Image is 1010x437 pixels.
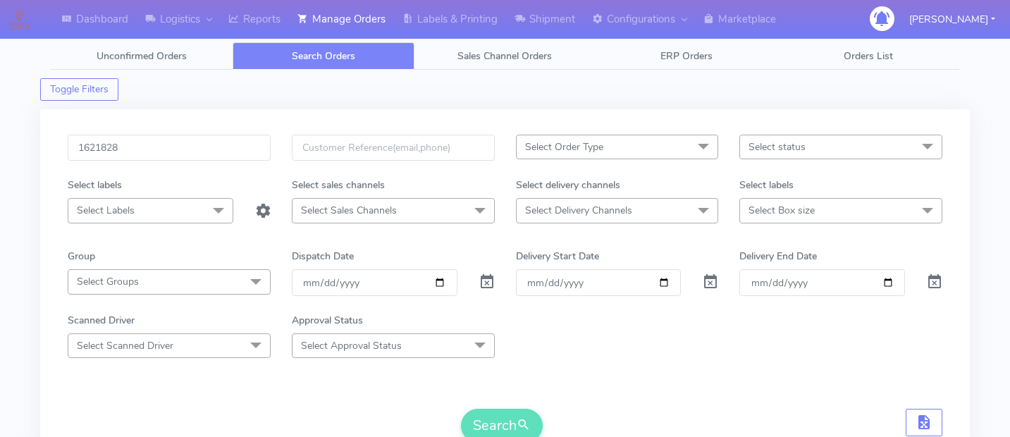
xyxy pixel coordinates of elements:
[525,204,632,217] span: Select Delivery Channels
[660,49,713,63] span: ERP Orders
[301,339,402,352] span: Select Approval Status
[97,49,187,63] span: Unconfirmed Orders
[77,339,173,352] span: Select Scanned Driver
[40,78,118,101] button: Toggle Filters
[68,249,95,264] label: Group
[516,178,620,192] label: Select delivery channels
[516,249,599,264] label: Delivery Start Date
[68,135,271,161] input: Order Id
[68,178,122,192] label: Select labels
[292,49,355,63] span: Search Orders
[292,135,495,161] input: Customer Reference(email,phone)
[292,178,385,192] label: Select sales channels
[292,313,363,328] label: Approval Status
[292,249,354,264] label: Dispatch Date
[77,204,135,217] span: Select Labels
[457,49,552,63] span: Sales Channel Orders
[77,275,139,288] span: Select Groups
[68,313,135,328] label: Scanned Driver
[51,42,959,70] ul: Tabs
[749,204,815,217] span: Select Box size
[844,49,893,63] span: Orders List
[899,5,1006,34] button: [PERSON_NAME]
[749,140,806,154] span: Select status
[739,178,794,192] label: Select labels
[301,204,397,217] span: Select Sales Channels
[739,249,817,264] label: Delivery End Date
[525,140,603,154] span: Select Order Type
